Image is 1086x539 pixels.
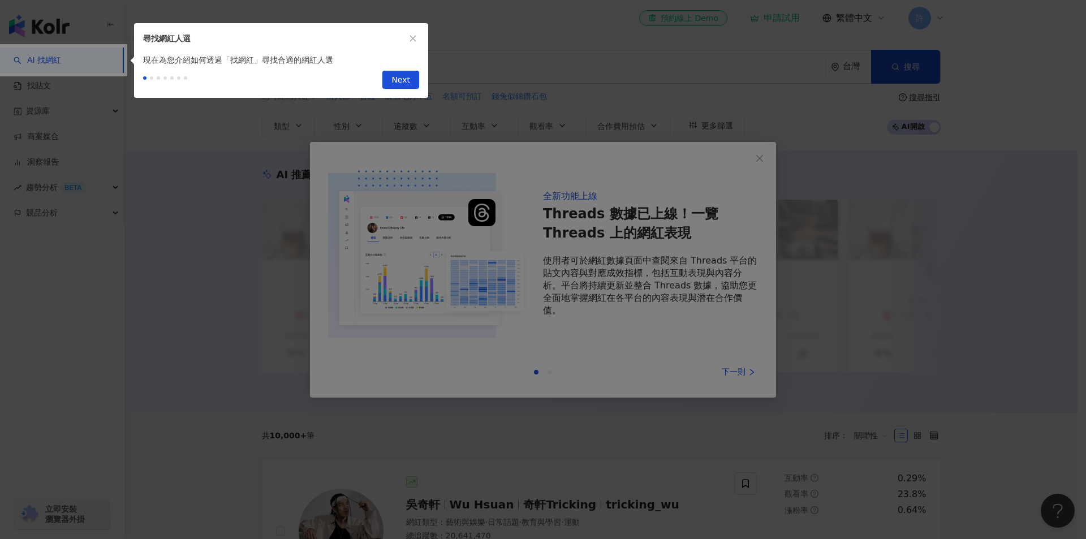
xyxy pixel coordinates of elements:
[143,32,407,45] div: 尋找網紅人選
[134,54,428,66] div: 現在為您介紹如何透過「找網紅」尋找合適的網紅人選
[407,32,419,45] button: close
[382,71,419,89] button: Next
[409,35,417,42] span: close
[391,71,410,89] span: Next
